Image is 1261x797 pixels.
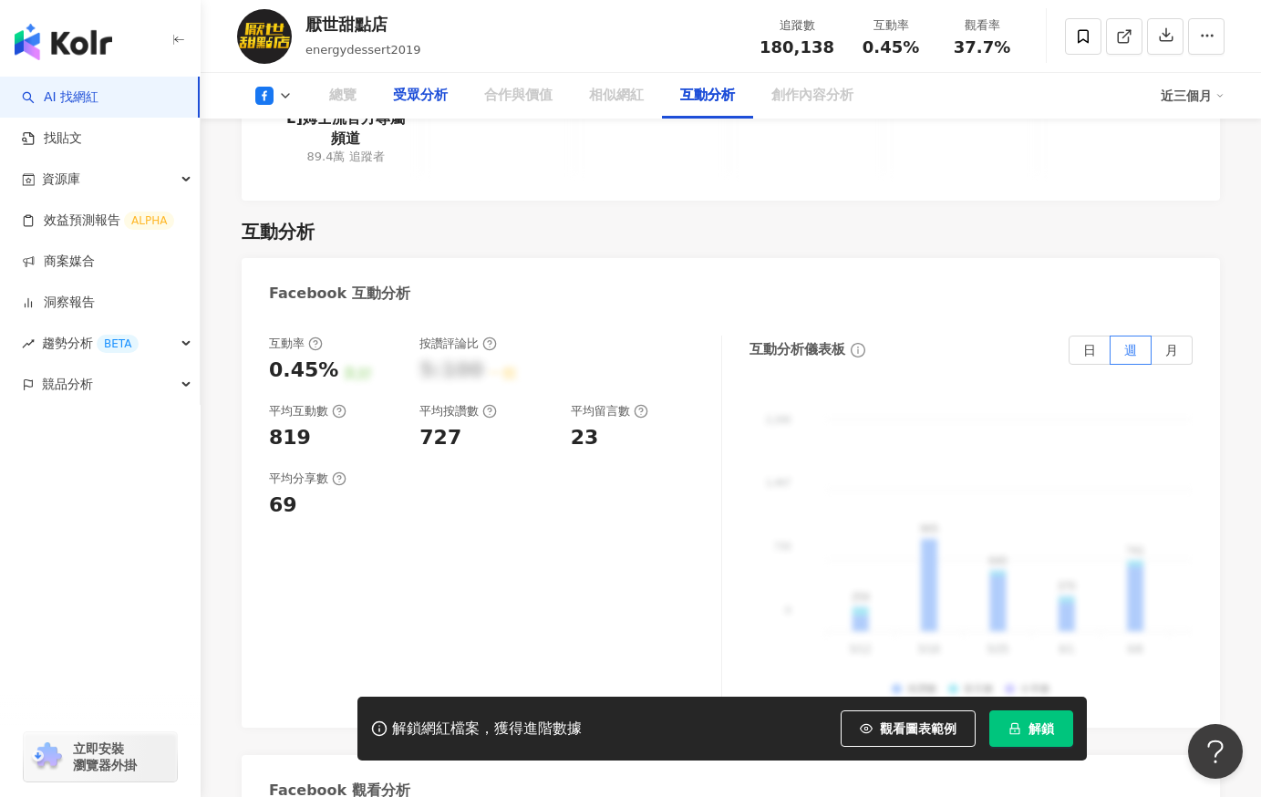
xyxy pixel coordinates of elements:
div: 追蹤數 [760,16,834,35]
div: 解鎖網紅檔案，獲得進階數據 [392,719,582,739]
a: 效益預測報告ALPHA [22,212,174,230]
a: 商案媒合 [22,253,95,271]
span: 觀看圖表範例 [880,721,956,736]
img: logo [15,24,112,60]
span: rise [22,337,35,350]
span: info-circle [848,340,868,360]
div: 89.4萬 追蹤者 [307,149,385,165]
div: Facebook 互動分析 [269,284,410,304]
div: 互動分析 [680,85,735,107]
span: 日 [1083,343,1096,357]
span: 資源庫 [42,159,80,200]
span: 月 [1165,343,1178,357]
div: 觀看率 [947,16,1017,35]
div: 合作與價值 [484,85,553,107]
div: 受眾分析 [393,85,448,107]
div: 69 [269,492,297,520]
span: energydessert2019 [305,43,421,57]
a: chrome extension立即安裝 瀏覽器外掛 [24,732,177,781]
div: 平均按讚數 [419,403,497,419]
span: 解鎖 [1028,721,1054,736]
button: 解鎖 [989,710,1073,747]
div: 0.45% [269,357,338,385]
div: 互動分析 [242,219,315,244]
img: KOL Avatar [237,9,292,64]
button: 觀看圖表範例 [841,710,976,747]
div: 創作內容分析 [771,85,853,107]
div: 總覽 [329,85,357,107]
div: BETA [97,335,139,353]
span: 37.7% [954,38,1010,57]
div: 按讚評論比 [419,336,497,352]
a: searchAI 找網紅 [22,88,98,107]
div: 互動率 [856,16,925,35]
span: 競品分析 [42,364,93,405]
img: chrome extension [29,742,65,771]
span: lock [1008,722,1021,735]
div: 互動率 [269,336,323,352]
span: 180,138 [760,37,834,57]
a: 洞察報告 [22,294,95,312]
span: 0.45% [863,38,919,57]
span: 立即安裝 瀏覽器外掛 [73,740,137,773]
div: 平均互動數 [269,403,346,419]
div: 近三個月 [1161,81,1225,110]
div: 平均分享數 [269,471,346,487]
div: 819 [269,424,311,452]
span: 趨勢分析 [42,323,139,364]
div: 相似網紅 [589,85,644,107]
div: 厭世甜點店 [305,13,421,36]
div: 平均留言數 [571,403,648,419]
a: 找貼文 [22,129,82,148]
div: 727 [419,424,461,452]
span: 週 [1124,343,1137,357]
div: 互動分析儀表板 [749,340,845,359]
div: 23 [571,424,599,452]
